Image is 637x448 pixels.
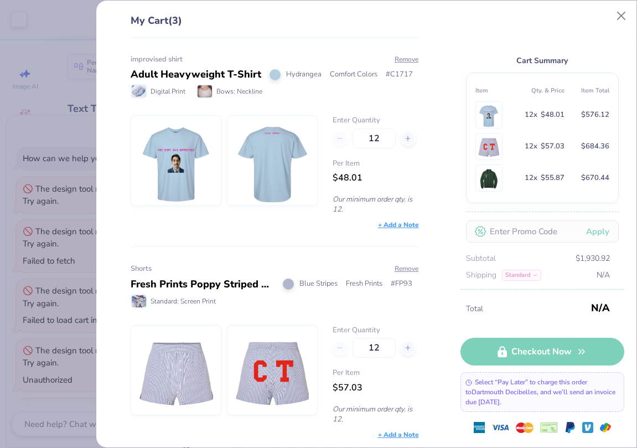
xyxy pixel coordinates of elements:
[565,82,609,99] th: Item Total
[235,116,309,205] img: Comfort Colors C1717
[460,372,624,412] div: Select “Pay Later” to charge this order to Dartmouth Decibelles , and we’ll send an invoice due [...
[333,172,362,184] span: $48.01
[466,286,610,298] div: Est. Delivery: N/A
[394,264,419,274] button: Remove
[600,422,611,433] img: GPay
[131,67,261,82] div: Adult Heavyweight T-Shirt
[333,158,419,169] span: Per Item
[131,264,418,275] div: Shorts
[333,382,362,394] span: $57.03
[286,69,322,80] span: Hydrangea
[581,109,609,121] span: $576.12
[576,253,610,265] span: $1,930.92
[466,269,496,281] span: Shipping
[378,430,419,440] div: + Add a Note
[541,140,565,153] span: $57.03
[333,194,419,214] p: Our minimum order qty. is 12.
[581,172,609,184] span: $670.44
[478,165,500,191] img: Jerzees 995M
[525,109,537,121] span: 12 x
[353,338,396,358] input: – –
[394,54,419,64] button: Remove
[525,140,537,153] span: 12 x
[330,69,377,80] span: Comfort Colors
[525,172,537,184] span: 12 x
[541,109,565,121] span: $48.01
[597,269,610,281] span: N/A
[131,54,418,65] div: improvised shirt
[131,13,418,38] div: My Cart (3)
[333,368,419,379] span: Per Item
[198,85,212,97] img: Bows: Neckline
[474,422,485,433] img: express
[516,419,534,436] img: master-card
[132,295,146,307] img: Standard: Screen Print
[581,140,609,153] span: $684.36
[139,326,213,415] img: Fresh Prints FP93
[466,253,496,265] span: Subtotal
[475,82,520,99] th: Item
[611,6,632,27] button: Close
[540,422,558,433] img: cheque
[378,220,419,230] div: + Add a Note
[333,115,419,126] label: Enter Quantity
[386,69,413,80] span: # C1717
[131,277,275,292] div: Fresh Prints Poppy Striped Shorts
[235,326,309,415] img: Fresh Prints FP93
[541,172,565,184] span: $55.87
[151,296,216,306] span: Standard: Screen Print
[478,133,500,159] img: Fresh Prints FP93
[132,85,146,97] img: Digital Print
[502,270,541,281] div: Standard
[391,279,412,290] span: # FP93
[491,419,509,436] img: visa
[353,128,396,148] input: – –
[139,116,213,205] img: Comfort Colors C1717
[333,404,419,424] p: Our minimum order qty. is 12.
[591,298,610,318] span: N/A
[346,279,382,290] span: Fresh Prints
[565,422,576,433] img: Paypal
[582,422,593,433] img: Venmo
[466,220,619,243] input: Enter Promo Code
[466,303,588,315] span: Total
[520,82,565,99] th: Qty. & Price
[333,325,419,336] label: Enter Quantity
[216,86,262,96] span: Bows: Neckline
[299,279,338,290] span: Blue Stripes
[478,102,500,128] img: Comfort Colors C1717
[151,86,185,96] span: Digital Print
[466,54,619,67] div: Cart Summary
